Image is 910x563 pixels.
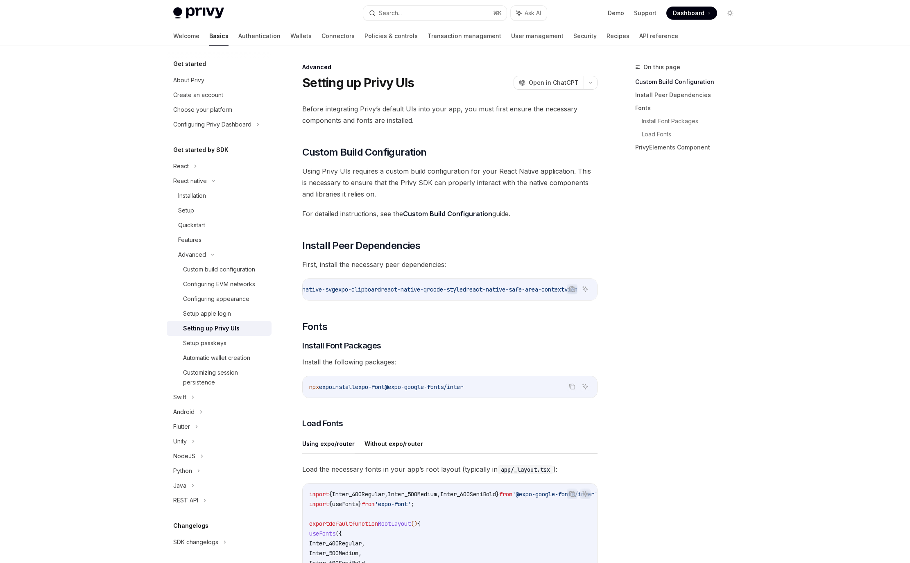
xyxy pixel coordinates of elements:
div: Advanced [178,250,206,260]
span: useFonts [309,530,335,537]
span: install [332,383,355,391]
span: , [385,491,388,498]
span: ⌘ K [493,10,502,16]
span: () [411,520,417,527]
span: Inter_500Medium [388,491,437,498]
div: React [173,161,189,171]
a: Setup passkeys [167,336,272,350]
span: Install Font Packages [302,340,381,351]
span: { [329,491,332,498]
span: Fonts [302,320,327,333]
span: viem [564,286,577,293]
div: Swift [173,392,186,402]
span: Open in ChatGPT [529,79,579,87]
span: Load Fonts [302,418,343,429]
span: react-native-svg [283,286,335,293]
span: Dashboard [673,9,704,17]
span: , [437,491,440,498]
span: Load the necessary fonts in your app’s root layout (typically in ): [302,464,598,475]
span: Inter_500Medium [309,549,358,557]
div: Create an account [173,90,223,100]
a: Custom Build Configuration [403,210,492,218]
div: Installation [178,191,206,201]
div: Choose your platform [173,105,232,115]
button: Copy the contents from the code block [567,488,577,499]
span: { [329,500,332,508]
div: Java [173,481,186,491]
a: Policies & controls [364,26,418,46]
span: import [309,491,329,498]
span: expo [319,383,332,391]
span: ({ [335,530,342,537]
span: from [362,500,375,508]
span: 'expo-font' [375,500,411,508]
button: Search...⌘K [363,6,507,20]
div: Flutter [173,422,190,432]
a: Automatic wallet creation [167,350,272,365]
span: Custom Build Configuration [302,146,426,159]
a: Fonts [635,102,743,115]
div: Setting up Privy UIs [183,323,240,333]
span: '@expo-google-fonts/inter' [512,491,598,498]
span: First, install the necessary peer dependencies: [302,259,598,270]
span: For detailed instructions, see the guide. [302,208,598,219]
div: Python [173,466,192,476]
span: Install the following packages: [302,356,598,368]
img: light logo [173,7,224,19]
span: Inter_400Regular [309,540,362,547]
div: Android [173,407,195,417]
a: Installation [167,188,272,203]
a: Wallets [290,26,312,46]
button: Copy the contents from the code block [567,381,577,392]
a: Connectors [321,26,355,46]
a: Setup apple login [167,306,272,321]
div: Unity [173,436,187,446]
div: Custom build configuration [183,265,255,274]
a: PrivyElements Component [635,141,743,154]
div: Advanced [302,63,598,71]
a: Install Font Packages [642,115,743,128]
div: Setup passkeys [183,338,226,348]
div: REST API [173,495,198,505]
span: { [417,520,421,527]
span: function [352,520,378,527]
button: Using expo/router [302,434,355,453]
h5: Get started by SDK [173,145,229,155]
div: Search... [379,8,402,18]
div: NodeJS [173,451,195,461]
div: Configuring Privy Dashboard [173,120,251,129]
a: Load Fonts [642,128,743,141]
span: @expo-google-fonts/inter [385,383,463,391]
a: Quickstart [167,218,272,233]
span: On this page [643,62,680,72]
button: Ask AI [580,488,591,499]
div: Automatic wallet creation [183,353,250,363]
span: , [358,549,362,557]
div: SDK changelogs [173,537,218,547]
div: About Privy [173,75,204,85]
span: , [362,540,365,547]
h5: Changelogs [173,521,208,531]
span: expo-font [355,383,385,391]
a: API reference [639,26,678,46]
div: Configuring EVM networks [183,279,255,289]
a: About Privy [167,73,272,88]
a: Install Peer Dependencies [635,88,743,102]
button: Ask AI [511,6,547,20]
a: Welcome [173,26,199,46]
span: ; [411,500,414,508]
button: Open in ChatGPT [514,76,584,90]
a: Dashboard [666,7,717,20]
a: Setup [167,203,272,218]
h1: Setting up Privy UIs [302,75,414,90]
div: Quickstart [178,220,205,230]
div: Configuring appearance [183,294,249,304]
span: Inter_600SemiBold [440,491,496,498]
span: Before integrating Privy’s default UIs into your app, you must first ensure the necessary compone... [302,103,598,126]
span: export [309,520,329,527]
a: Custom build configuration [167,262,272,277]
span: from [499,491,512,498]
a: Transaction management [428,26,501,46]
span: useFonts [332,500,358,508]
a: Features [167,233,272,247]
